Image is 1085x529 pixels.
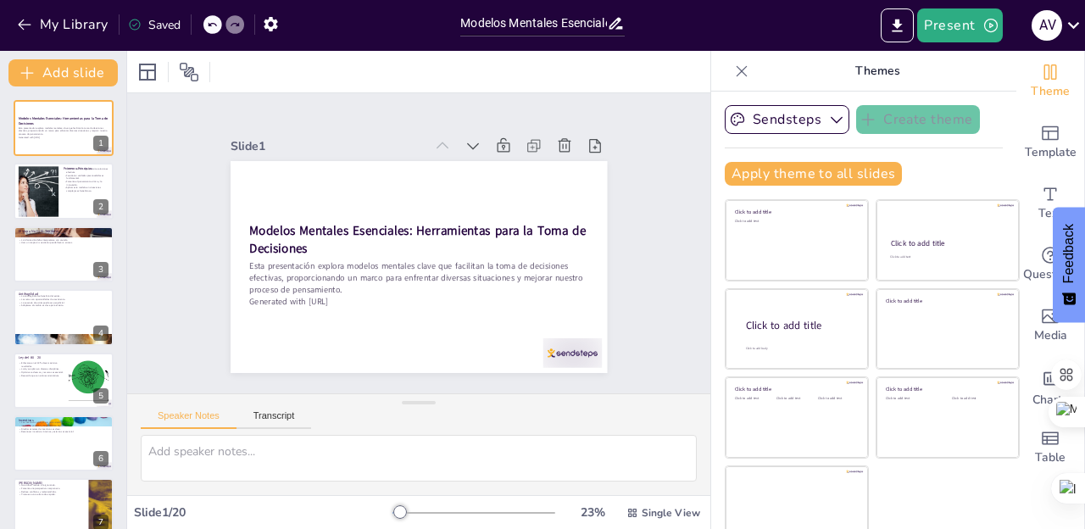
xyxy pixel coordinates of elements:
p: Fomenta el pensamiento crítico y la innovación. [64,180,108,186]
p: Incentivos positivos y negativos son importantes. [19,424,108,427]
div: 4 [93,326,108,341]
p: Aplicar este modelo en situaciones complejas es beneficioso. [64,186,108,192]
div: 1 [14,100,114,156]
p: Reconocer incentivos internos y externos es esencial. [19,431,108,434]
div: Add a table [1016,417,1084,478]
p: Razonar desde la base permite soluciones efectivas. [64,167,108,173]
span: Position [179,62,199,82]
p: Primeros Principios [64,165,108,170]
p: No atribuir malicia a la ignorancia. [19,484,84,487]
div: 2 [14,163,114,219]
p: Incentivos [19,418,108,423]
span: Text [1038,204,1062,223]
p: Adaptarse al cambio es clave para el éxito. [19,304,108,308]
span: Single View [642,506,700,520]
div: Slide 1 [300,58,476,169]
div: Click to add title [735,209,856,215]
button: Apply theme to all slides [725,162,902,186]
p: El Mapa No Es El Territorio [19,229,108,234]
div: Add charts and graphs [1016,356,1084,417]
p: Fomenta una perspectiva comprensiva. [19,487,84,491]
div: Click to add title [886,297,1007,303]
div: Click to add title [886,386,1007,393]
button: A V [1032,8,1062,42]
p: Optimizar esfuerzos y recursos es esencial. [19,370,64,374]
p: Entender las limitaciones de un modelo es esencial. [19,235,108,238]
button: Transcript [236,410,312,429]
strong: Modelos Mentales Esenciales: Herramientas para la Toma de Decisiones [19,116,108,125]
button: Sendsteps [725,105,849,134]
div: Click to add title [735,386,856,393]
p: Los mapas son representaciones simplificadas. [19,232,108,236]
div: Slide 1 / 20 [134,504,392,521]
div: Click to add text [886,397,939,401]
span: Media [1034,326,1067,345]
div: Click to add text [735,220,856,224]
button: My Library [13,11,115,38]
div: A V [1032,10,1062,41]
p: Los retos son oportunidades de crecimiento. [19,298,108,302]
input: Insert title [460,11,606,36]
p: La ley se aplica en diversas disciplinas. [19,367,64,370]
div: 23 % [572,504,613,521]
strong: Modelos Mentales Esenciales: Herramientas para la Toma de Decisiones [265,141,574,324]
div: Add text boxes [1016,173,1084,234]
p: Ley del 80 – 20 [19,354,64,359]
p: Usar un mapa sin cuestionar puede llevar a errores. [19,242,108,245]
button: Add slide [8,59,118,86]
span: Table [1035,448,1066,467]
p: Esta presentación explora modelos mentales clave que facilitan la toma de decisiones efectivas, p... [246,173,557,373]
span: Charts [1032,391,1068,409]
div: 5 [93,388,108,404]
p: La antifragilidad se beneficia del estrés. [19,295,108,298]
p: Diseñar sistemas de incentivos es clave. [19,427,108,431]
p: Generated with [URL] [240,203,539,383]
button: Feedback - Show survey [1053,207,1085,322]
div: Change the overall theme [1016,51,1084,112]
div: Click to add text [818,397,856,401]
p: [PERSON_NAME] [19,481,84,486]
p: Antifragilidad [19,292,108,297]
p: Reduce conflictos y malentendidos. [19,491,84,494]
p: Generated with [URL] [19,136,108,139]
div: 6 [93,451,108,466]
button: Present [917,8,1002,42]
span: Theme [1031,82,1070,101]
div: 2 [93,199,108,214]
div: 3 [93,262,108,277]
div: Layout [134,58,161,86]
p: La información debe interpretarse con cautela. [19,238,108,242]
div: Click to add title [891,238,1004,248]
div: Saved [128,17,181,33]
p: Enfocarse en el 20% clave maximiza resultados. [19,361,64,367]
div: 3 [14,226,114,282]
span: Template [1025,143,1077,162]
p: La ausencia de estrés puede ser perjudicial. [19,301,108,304]
div: 4 [14,289,114,345]
span: Questions [1023,265,1078,284]
p: Recuerda que son valores orientativos. [19,374,64,377]
div: Click to add text [952,397,1005,401]
span: Feedback [1061,224,1077,283]
button: Speaker Notes [141,410,236,429]
p: Cuestionar verdades preconcebidas es fundamental. [64,174,108,180]
div: Click to add text [735,397,773,401]
p: Los incentivos guían el comportamiento humano. [19,421,108,425]
div: 5 [14,353,114,409]
div: Get real-time input from your audience [1016,234,1084,295]
button: Export to PowerPoint [881,8,914,42]
div: 1 [93,136,108,151]
div: Click to add title [746,319,854,333]
div: Click to add body [746,347,853,351]
div: 6 [14,415,114,471]
p: Promueve una cultura de empatía. [19,493,84,497]
div: Add ready made slides [1016,112,1084,173]
div: Click to add text [776,397,815,401]
p: Esta presentación explora modelos mentales clave que facilitan la toma de decisiones efectivas, p... [19,126,108,136]
div: Click to add text [890,255,1003,259]
p: Themes [755,51,999,92]
button: Create theme [856,105,980,134]
div: Add images, graphics, shapes or video [1016,295,1084,356]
